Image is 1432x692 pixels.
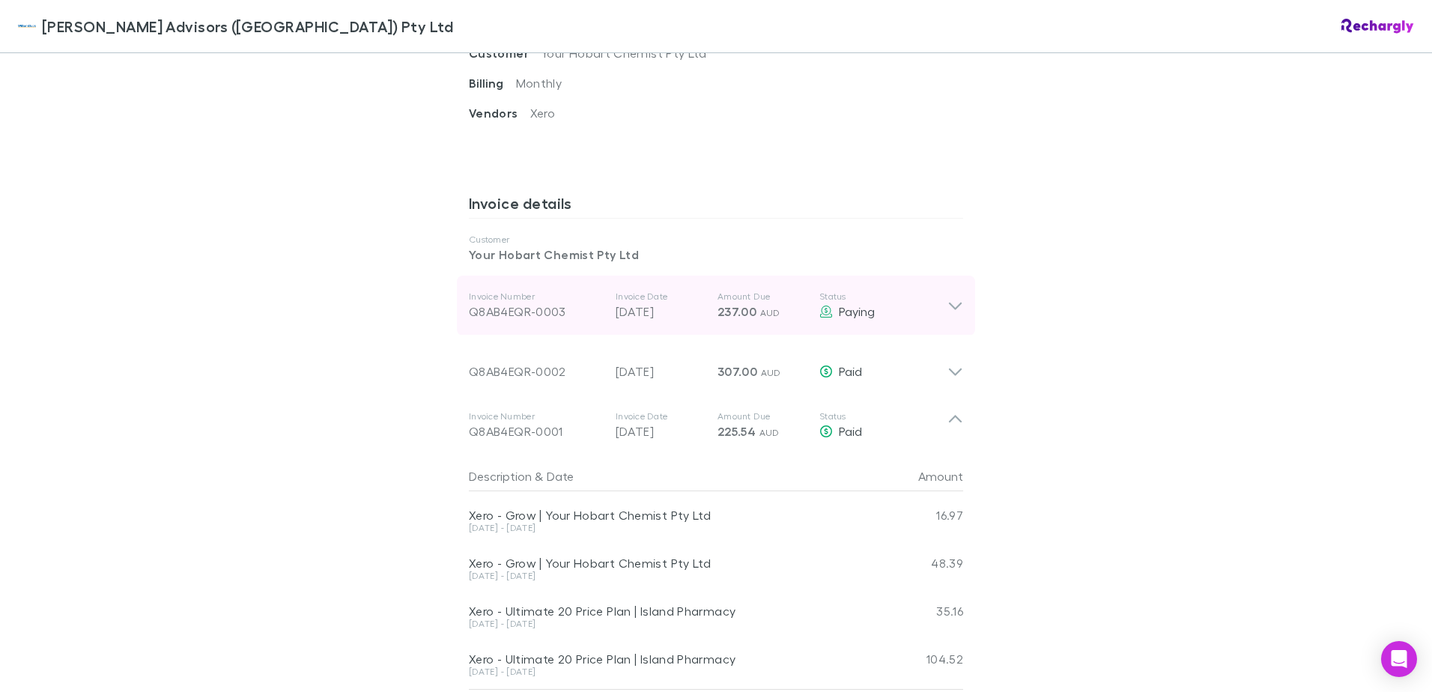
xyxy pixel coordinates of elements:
div: [DATE] - [DATE] [469,523,873,532]
p: Amount Due [717,291,807,303]
p: Invoice Number [469,410,604,422]
span: 307.00 [717,364,757,379]
div: Xero - Ultimate 20 Price Plan | Island Pharmacy [469,604,873,619]
span: Xero [530,106,555,120]
span: Customer [469,46,541,61]
div: & [469,461,867,491]
div: [DATE] - [DATE] [469,571,873,580]
div: Invoice NumberQ8AB4EQR-0003Invoice Date[DATE]Amount Due237.00 AUDStatusPaying [457,276,975,336]
span: Monthly [516,76,562,90]
span: AUD [759,427,780,438]
span: 237.00 [717,304,756,319]
img: William Buck Advisors (WA) Pty Ltd's Logo [18,17,36,35]
span: AUD [761,367,781,378]
p: [DATE] [616,303,706,321]
button: Date [547,461,574,491]
p: Status [819,291,947,303]
p: Invoice Date [616,410,706,422]
div: Q8AB4EQR-0001 [469,422,604,440]
div: Q8AB4EQR-0002 [469,362,604,380]
div: Open Intercom Messenger [1381,641,1417,677]
div: 104.52 [873,635,963,683]
div: 35.16 [873,587,963,635]
p: Invoice Number [469,291,604,303]
div: Q8AB4EQR-0002[DATE]307.00 AUDPaid [457,336,975,395]
span: Vendors [469,106,530,121]
div: Xero - Ultimate 20 Price Plan | Island Pharmacy [469,652,873,667]
div: Xero - Grow | Your Hobart Chemist Pty Ltd [469,556,873,571]
div: [DATE] - [DATE] [469,619,873,628]
span: Paid [839,424,862,438]
p: Status [819,410,947,422]
div: 16.97 [873,491,963,539]
span: Billing [469,76,516,91]
span: Paid [839,364,862,378]
h3: Invoice details [469,194,963,218]
img: Rechargly Logo [1341,19,1414,34]
p: Invoice Date [616,291,706,303]
span: 225.54 [717,424,756,439]
div: Xero - Grow | Your Hobart Chemist Pty Ltd [469,508,873,523]
div: Invoice NumberQ8AB4EQR-0001Invoice Date[DATE]Amount Due225.54 AUDStatusPaid [457,395,975,455]
p: [DATE] [616,422,706,440]
p: Customer [469,234,963,246]
p: Your Hobart Chemist Pty Ltd [469,246,963,264]
span: AUD [760,307,780,318]
button: Description [469,461,532,491]
div: 48.39 [873,539,963,587]
p: Amount Due [717,410,807,422]
div: [DATE] - [DATE] [469,667,873,676]
span: [PERSON_NAME] Advisors ([GEOGRAPHIC_DATA]) Pty Ltd [42,15,453,37]
p: [DATE] [616,362,706,380]
div: Q8AB4EQR-0003 [469,303,604,321]
span: Paying [839,304,875,318]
